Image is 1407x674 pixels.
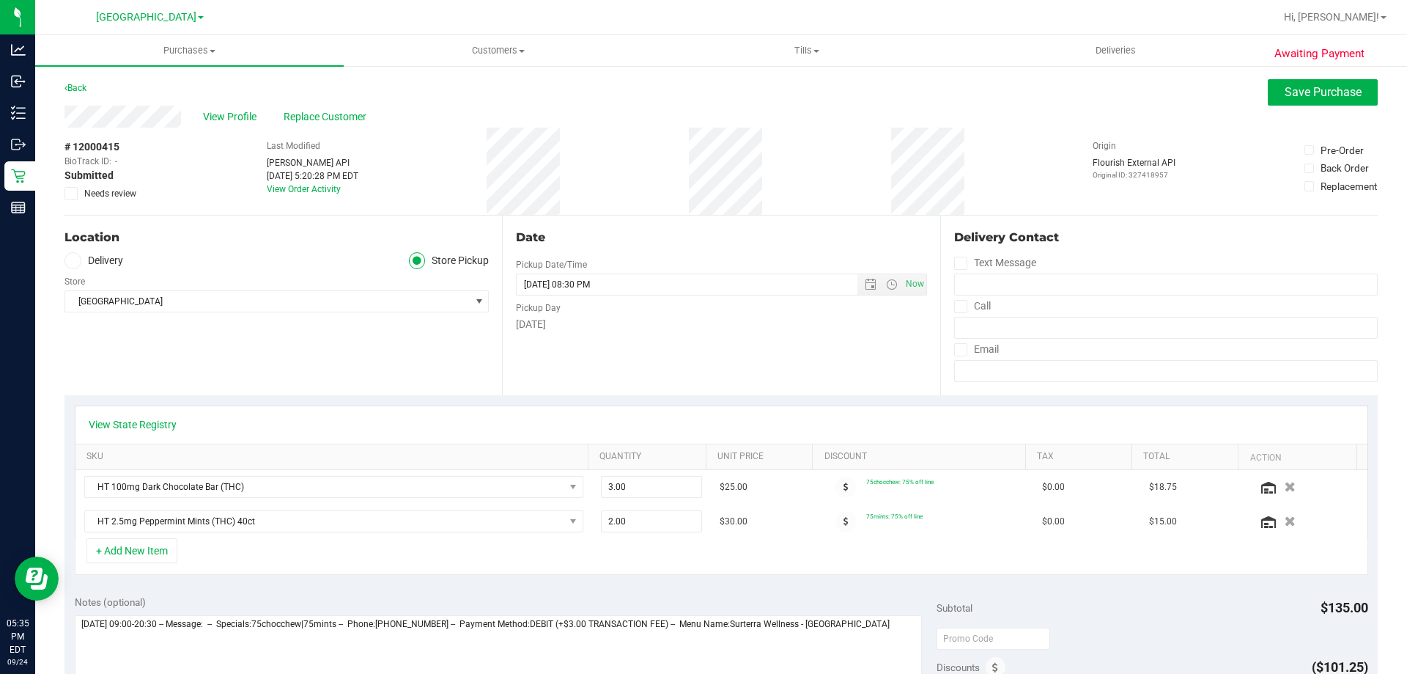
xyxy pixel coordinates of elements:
[75,596,146,608] span: Notes (optional)
[954,296,991,317] label: Call
[602,511,702,532] input: 2.00
[267,139,320,153] label: Last Modified
[64,229,489,246] div: Location
[937,628,1050,650] input: Promo Code
[267,169,358,183] div: [DATE] 5:20:28 PM EDT
[1093,156,1175,180] div: Flourish External API
[64,139,119,155] span: # 12000415
[954,274,1378,296] input: Format: (999) 999-9999
[96,11,196,23] span: [GEOGRAPHIC_DATA]
[1076,44,1156,57] span: Deliveries
[1238,444,1356,471] th: Action
[602,477,702,497] input: 3.00
[35,35,344,66] a: Purchases
[1285,85,1362,99] span: Save Purchase
[824,451,1020,463] a: Discount
[1321,143,1364,158] div: Pre-Order
[86,538,177,563] button: + Add New Item
[11,43,26,57] inline-svg: Analytics
[64,275,85,288] label: Store
[954,339,999,360] label: Email
[84,476,583,498] span: NO DATA FOUND
[1093,169,1175,180] p: Original ID: 327418957
[65,291,470,312] span: [GEOGRAPHIC_DATA]
[267,184,341,194] a: View Order Activity
[937,602,972,614] span: Subtotal
[1274,45,1364,62] span: Awaiting Payment
[902,274,927,295] span: Set Current date
[7,617,29,656] p: 05:35 PM EDT
[89,417,177,432] a: View State Registry
[879,279,904,290] span: Open the time view
[344,44,651,57] span: Customers
[11,137,26,152] inline-svg: Outbound
[7,656,29,667] p: 09/24
[409,252,490,269] label: Store Pickup
[115,155,117,168] span: -
[267,156,358,169] div: [PERSON_NAME] API
[599,451,701,463] a: Quantity
[85,511,564,532] span: HT 2.5mg Peppermint Mints (THC) 40ct
[653,44,960,57] span: Tills
[866,478,934,486] span: 75chocchew: 75% off line
[720,515,747,529] span: $30.00
[516,301,561,315] label: Pickup Day
[344,35,652,66] a: Customers
[284,109,372,125] span: Replace Customer
[857,279,882,290] span: Open the date view
[1284,11,1379,23] span: Hi, [PERSON_NAME]!
[15,557,59,601] iframe: Resource center
[652,35,961,66] a: Tills
[1093,139,1116,153] label: Origin
[717,451,807,463] a: Unit Price
[11,200,26,215] inline-svg: Reports
[64,252,123,269] label: Delivery
[1321,179,1377,194] div: Replacement
[516,258,587,271] label: Pickup Date/Time
[961,35,1270,66] a: Deliveries
[516,317,926,332] div: [DATE]
[1143,451,1233,463] a: Total
[1149,480,1177,494] span: $18.75
[11,169,26,183] inline-svg: Retail
[64,168,114,183] span: Submitted
[35,44,344,57] span: Purchases
[86,451,583,463] a: SKU
[1321,161,1369,175] div: Back Order
[516,229,926,246] div: Date
[84,510,583,532] span: NO DATA FOUND
[1042,480,1065,494] span: $0.00
[1042,515,1065,529] span: $0.00
[64,83,86,93] a: Back
[84,187,136,200] span: Needs review
[720,480,747,494] span: $25.00
[11,106,26,120] inline-svg: Inventory
[85,477,564,497] span: HT 100mg Dark Chocolate Bar (THC)
[1268,79,1378,106] button: Save Purchase
[1149,515,1177,529] span: $15.00
[11,74,26,89] inline-svg: Inbound
[470,291,488,312] span: select
[954,252,1036,274] label: Text Message
[1321,600,1368,615] span: $135.00
[64,155,111,168] span: BioTrack ID:
[954,229,1378,246] div: Delivery Contact
[866,513,923,520] span: 75mints: 75% off line
[1037,451,1126,463] a: Tax
[954,317,1378,339] input: Format: (999) 999-9999
[203,109,262,125] span: View Profile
